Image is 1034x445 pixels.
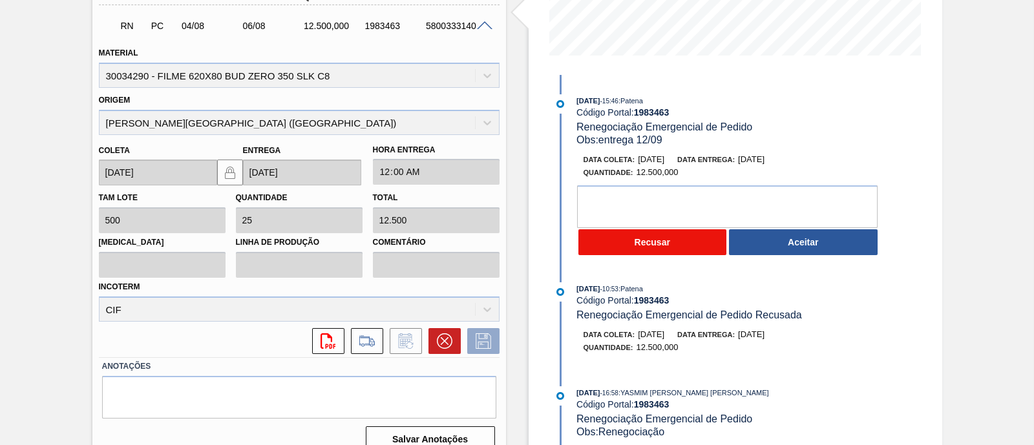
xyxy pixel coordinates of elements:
[240,21,307,31] div: 06/08/2025
[422,328,461,354] div: Cancelar pedido
[373,233,500,252] label: Comentário
[584,344,633,351] span: Quantidade :
[677,331,735,338] span: Data entrega:
[576,121,752,132] span: Renegociação Emergencial de Pedido
[461,328,500,354] div: Salvar Pedido
[584,156,635,163] span: Data coleta:
[576,97,600,105] span: [DATE]
[638,329,664,339] span: [DATE]
[148,21,179,31] div: Pedido de Compra
[99,48,138,57] label: Material
[578,229,727,255] button: Recusar
[634,295,670,305] strong: 1983463
[556,100,564,108] img: atual
[99,193,138,202] label: Tam lote
[634,399,670,409] strong: 1983463
[99,282,140,291] label: Incoterm
[637,342,679,352] span: 12.500,000
[638,154,664,164] span: [DATE]
[373,141,500,160] label: Hora Entrega
[584,331,635,338] span: Data coleta:
[222,165,238,180] img: locked
[618,285,643,293] span: : Patena
[576,389,600,397] span: [DATE]
[344,328,383,354] div: Ir para Composição de Carga
[121,21,145,31] p: RN
[99,233,226,252] label: [MEDICAL_DATA]
[99,146,130,155] label: Coleta
[243,160,361,185] input: dd/mm/yyyy
[362,21,429,31] div: 1983463
[618,97,643,105] span: : Patena
[102,357,496,376] label: Anotações
[556,288,564,296] img: atual
[618,389,769,397] span: : YASMIM [PERSON_NAME] [PERSON_NAME]
[576,413,752,424] span: Renegociação Emergencial de Pedido
[576,107,883,118] div: Código Portal:
[634,107,670,118] strong: 1983463
[243,146,281,155] label: Entrega
[677,156,735,163] span: Data entrega:
[729,229,878,255] button: Aceitar
[576,309,802,320] span: Renegociação Emergencial de Pedido Recusada
[576,426,664,437] span: Obs: Renegociação
[217,160,243,185] button: locked
[576,134,662,145] span: Obs: entrega 12/09
[600,285,618,293] span: - 10:53
[99,96,131,105] label: Origem
[600,98,618,105] span: - 15:46
[600,389,618,397] span: - 16:58
[236,193,288,202] label: Quantidade
[236,233,363,252] label: Linha de Produção
[637,167,679,177] span: 12.500,000
[738,154,765,164] span: [DATE]
[584,169,633,176] span: Quantidade :
[556,392,564,400] img: atual
[738,329,765,339] span: [DATE]
[301,21,368,31] div: 12.500,000
[423,21,490,31] div: 5800333140
[178,21,246,31] div: 04/08/2025
[99,160,217,185] input: dd/mm/yyyy
[306,328,344,354] div: Abrir arquivo PDF
[576,295,883,305] div: Código Portal:
[576,285,600,293] span: [DATE]
[118,12,149,40] div: Em renegociação
[383,328,422,354] div: Informar alteração no pedido
[373,193,398,202] label: Total
[576,399,883,409] div: Código Portal:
